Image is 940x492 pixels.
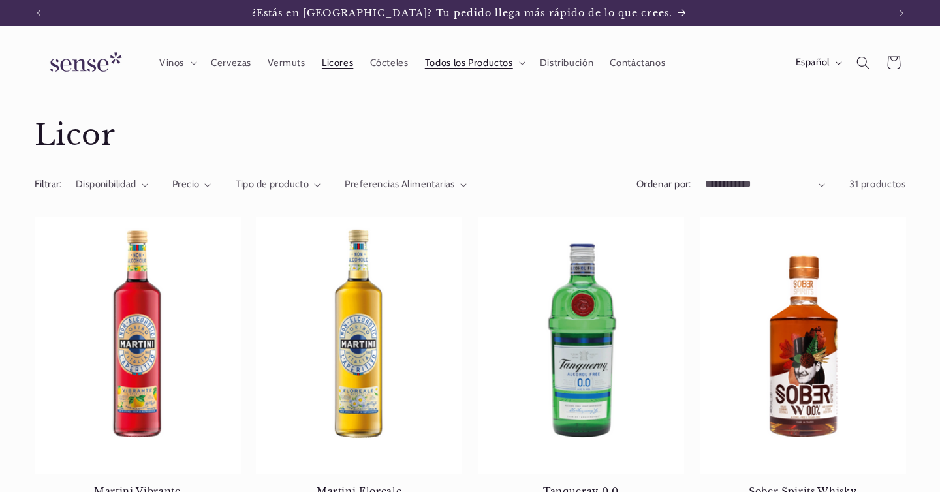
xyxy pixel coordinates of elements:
[236,177,321,192] summary: Tipo de producto (0 seleccionado)
[602,48,674,77] a: Contáctanos
[848,48,878,78] summary: Búsqueda
[236,178,309,190] span: Tipo de producto
[849,178,906,190] span: 31 productos
[35,44,133,82] img: Sense
[313,48,362,77] a: Licores
[787,50,848,76] button: Español
[202,48,259,77] a: Cervezas
[29,39,138,87] a: Sense
[211,57,251,69] span: Cervezas
[172,178,200,190] span: Precio
[345,178,455,190] span: Preferencias Alimentarias
[540,57,594,69] span: Distribución
[610,57,665,69] span: Contáctanos
[370,57,409,69] span: Cócteles
[159,57,184,69] span: Vinos
[416,48,531,77] summary: Todos los Productos
[172,177,211,192] summary: Precio
[636,178,691,190] label: Ordenar por:
[260,48,314,77] a: Vermuts
[268,57,305,69] span: Vermuts
[531,48,602,77] a: Distribución
[76,177,148,192] summary: Disponibilidad (0 seleccionado)
[151,48,202,77] summary: Vinos
[362,48,416,77] a: Cócteles
[35,177,62,192] h2: Filtrar:
[322,57,353,69] span: Licores
[425,57,513,69] span: Todos los Productos
[796,55,830,70] span: Español
[252,7,672,19] span: ¿Estás en [GEOGRAPHIC_DATA]? Tu pedido llega más rápido de lo que crees.
[76,178,136,190] span: Disponibilidad
[35,117,906,154] h1: Licor
[345,177,467,192] summary: Preferencias Alimentarias (0 seleccionado)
